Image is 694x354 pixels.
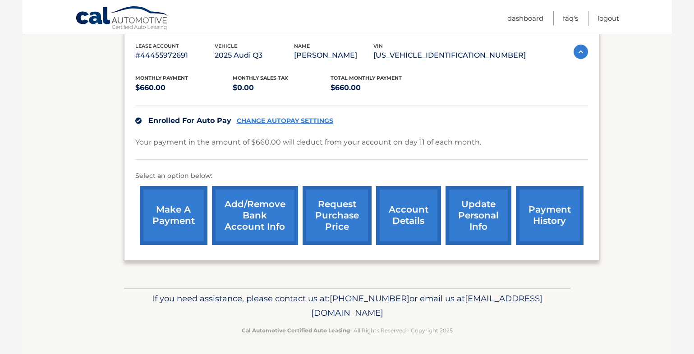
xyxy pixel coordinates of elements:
[303,186,372,245] a: request purchase price
[237,117,333,125] a: CHANGE AUTOPAY SETTINGS
[215,43,237,49] span: vehicle
[233,82,331,94] p: $0.00
[135,171,588,182] p: Select an option below:
[135,136,481,149] p: Your payment in the amount of $660.00 will deduct from your account on day 11 of each month.
[574,45,588,59] img: accordion-active.svg
[135,49,215,62] p: #44455972691
[331,82,428,94] p: $660.00
[330,293,409,304] span: [PHONE_NUMBER]
[135,82,233,94] p: $660.00
[516,186,584,245] a: payment history
[331,75,402,81] span: Total Monthly Payment
[294,49,373,62] p: [PERSON_NAME]
[148,116,231,125] span: Enrolled For Auto Pay
[446,186,511,245] a: update personal info
[140,186,207,245] a: make a payment
[215,49,294,62] p: 2025 Audi Q3
[75,6,170,32] a: Cal Automotive
[373,43,383,49] span: vin
[130,291,565,320] p: If you need assistance, please contact us at: or email us at
[135,43,179,49] span: lease account
[507,11,543,26] a: Dashboard
[130,326,565,335] p: - All Rights Reserved - Copyright 2025
[212,186,298,245] a: Add/Remove bank account info
[233,75,288,81] span: Monthly sales Tax
[294,43,310,49] span: name
[135,75,188,81] span: Monthly Payment
[242,327,350,334] strong: Cal Automotive Certified Auto Leasing
[135,118,142,124] img: check.svg
[563,11,578,26] a: FAQ's
[376,186,441,245] a: account details
[373,49,526,62] p: [US_VEHICLE_IDENTIFICATION_NUMBER]
[597,11,619,26] a: Logout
